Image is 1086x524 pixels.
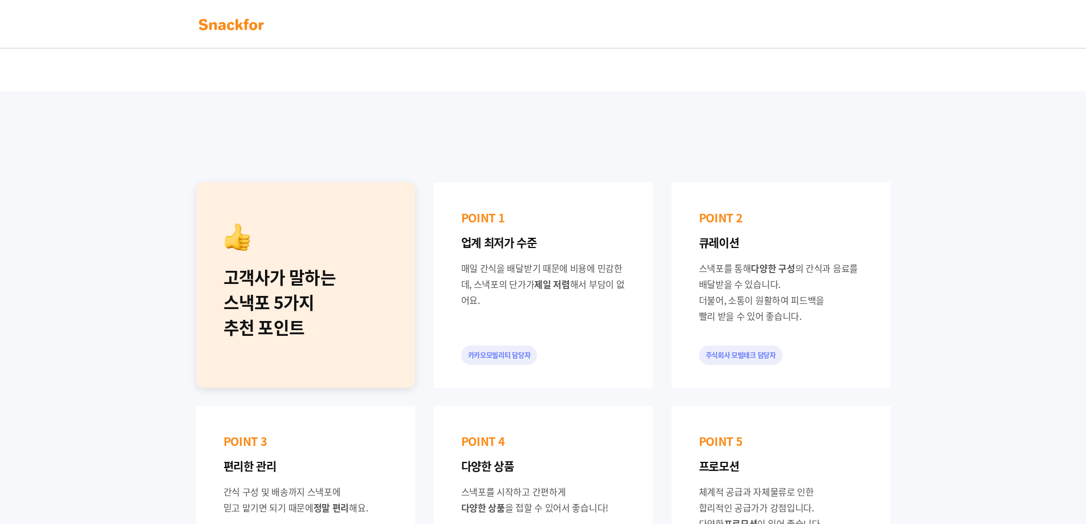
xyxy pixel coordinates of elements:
[699,260,863,324] div: 스낵포를 통해 의 간식과 음료를 배달받을 수 있습니다. 더불어, 소통이 원활하여 피드백을 빨리 받을 수 있어 좋습니다.
[461,210,625,226] p: POINT 1
[223,265,388,340] div: 고객사가 말하는 스낵포 5가지 추천 포인트
[461,484,625,515] div: 스낵포를 시작하고 간편하게 을 접할 수 있어서 좋습니다!
[461,235,625,251] p: 업계 최저가 수준
[223,458,388,474] p: 편리한 관리
[699,346,783,365] div: 주식회사 모빌테크 담당자
[751,261,795,275] span: 다양한 구성
[461,260,625,308] div: 매일 간식을 배달받기 때문에 비용에 민감한데, 스낵포의 단가가 해서 부담이 없어요.
[699,458,863,474] p: 프로모션
[223,433,388,449] p: POINT 3
[461,346,538,365] div: 카카오모빌리티 담당자
[699,433,863,449] p: POINT 5
[223,484,388,515] div: 간식 구성 및 배송까지 스낵포에 믿고 맡기면 되기 때문에 해요.
[699,210,863,226] p: POINT 2
[534,277,570,291] span: 제일 저렴
[461,433,625,449] p: POINT 4
[196,15,267,34] img: background-main-color.svg
[314,501,349,514] span: 정말 편리
[461,501,505,514] span: 다양한 상품
[461,458,625,474] p: 다양한 상품
[223,224,251,251] img: recommend.png
[699,235,863,251] p: 큐레이션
